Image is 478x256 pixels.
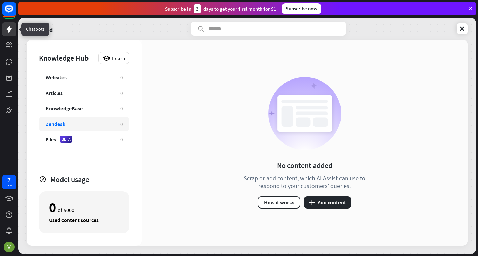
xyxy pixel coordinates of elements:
div: No content added [277,161,332,170]
div: 0 [120,105,123,112]
div: KnowledgeBase [46,105,83,112]
div: 0 [120,90,123,96]
div: days [6,183,12,188]
div: Scrap or add content, which AI Assist can use to respond to your customers' queries. [235,174,374,190]
div: 0 [120,74,123,81]
i: plus [309,200,315,205]
div: of 5000 [49,202,119,213]
div: Articles [46,90,63,96]
div: Files [46,136,56,143]
span: Learn [112,55,125,61]
a: 7 days [2,175,16,189]
div: Subscribe in days to get your first month for $1 [165,4,276,13]
button: plusAdd content [304,196,351,209]
div: Model usage [50,174,129,184]
div: Knowledge Hub [39,53,95,63]
div: BETA [60,136,72,143]
div: 0 [49,202,56,213]
div: Zendesk [46,121,65,127]
button: Open LiveChat chat widget [5,3,26,23]
div: Websites [46,74,67,81]
div: Subscribe now [282,3,321,14]
div: 0 [120,121,123,127]
a: Untitled [31,22,53,36]
div: 3 [194,4,201,13]
button: How it works [258,196,300,209]
div: Used content sources [49,217,119,223]
div: 0 [120,136,123,143]
div: 7 [7,177,11,183]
